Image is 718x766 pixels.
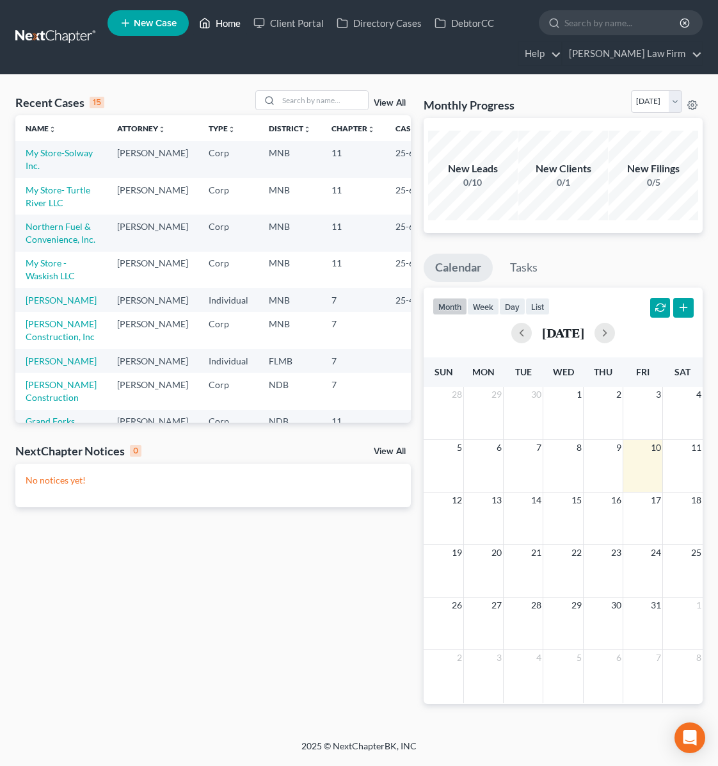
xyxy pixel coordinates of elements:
[198,373,259,409] td: Corp
[530,598,543,613] span: 28
[456,440,463,455] span: 5
[495,650,503,665] span: 3
[209,124,235,133] a: Typeunfold_more
[609,161,698,176] div: New Filings
[499,254,549,282] a: Tasks
[542,326,584,339] h2: [DATE]
[259,288,321,312] td: MNB
[690,493,703,508] span: 18
[321,288,385,312] td: 7
[695,650,703,665] span: 8
[575,387,583,402] span: 1
[615,440,623,455] span: 9
[610,493,623,508] span: 16
[107,312,198,348] td: [PERSON_NAME]
[193,12,247,35] a: Home
[490,387,503,402] span: 29
[367,126,375,133] i: unfold_more
[259,252,321,288] td: MNB
[374,99,406,108] a: View All
[385,252,447,288] td: 25-60538
[321,349,385,373] td: 7
[321,410,385,446] td: 11
[107,178,198,215] td: [PERSON_NAME]
[26,379,97,403] a: [PERSON_NAME] Construction
[259,410,321,446] td: NDB
[15,443,141,459] div: NextChapter Notices
[331,124,375,133] a: Chapterunfold_more
[303,126,311,133] i: unfold_more
[518,42,561,65] a: Help
[26,355,97,366] a: [PERSON_NAME]
[321,215,385,251] td: 11
[385,141,447,177] td: 25-60537
[575,440,583,455] span: 8
[49,126,56,133] i: unfold_more
[321,178,385,215] td: 11
[198,178,259,215] td: Corp
[472,366,495,377] span: Mon
[198,141,259,177] td: Corp
[451,545,463,560] span: 19
[26,318,97,342] a: [PERSON_NAME] Construction, Inc
[321,373,385,409] td: 7
[385,288,447,312] td: 25-42840
[655,650,662,665] span: 7
[321,141,385,177] td: 11
[259,215,321,251] td: MNB
[107,141,198,177] td: [PERSON_NAME]
[518,176,608,189] div: 0/1
[650,598,662,613] span: 31
[535,440,543,455] span: 7
[385,178,447,215] td: 25-60512
[107,252,198,288] td: [PERSON_NAME]
[428,176,518,189] div: 0/10
[490,545,503,560] span: 20
[451,598,463,613] span: 26
[198,252,259,288] td: Corp
[321,252,385,288] td: 11
[107,288,198,312] td: [PERSON_NAME]
[198,349,259,373] td: Individual
[198,312,259,348] td: Corp
[330,12,428,35] a: Directory Cases
[490,598,503,613] span: 27
[650,440,662,455] span: 10
[435,366,453,377] span: Sun
[247,12,330,35] a: Client Portal
[26,416,75,439] a: Grand Forks Clinic
[433,298,467,315] button: month
[467,298,499,315] button: week
[499,298,525,315] button: day
[690,545,703,560] span: 25
[107,410,198,446] td: [PERSON_NAME]
[428,161,518,176] div: New Leads
[198,288,259,312] td: Individual
[615,650,623,665] span: 6
[530,545,543,560] span: 21
[259,312,321,348] td: MNB
[495,440,503,455] span: 6
[570,493,583,508] span: 15
[424,97,515,113] h3: Monthly Progress
[15,95,104,110] div: Recent Cases
[26,221,95,245] a: Northern Fuel & Convenience, Inc.
[198,215,259,251] td: Corp
[564,11,682,35] input: Search by name...
[259,141,321,177] td: MNB
[530,493,543,508] span: 14
[515,366,532,377] span: Tue
[26,257,75,281] a: My Store - Waskish LLC
[107,373,198,409] td: [PERSON_NAME]
[636,366,650,377] span: Fri
[259,178,321,215] td: MNB
[117,124,166,133] a: Attorneyunfold_more
[650,493,662,508] span: 17
[650,545,662,560] span: 24
[52,740,666,763] div: 2025 © NextChapterBK, INC
[594,366,612,377] span: Thu
[490,493,503,508] span: 13
[695,598,703,613] span: 1
[134,19,177,28] span: New Case
[518,161,608,176] div: New Clients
